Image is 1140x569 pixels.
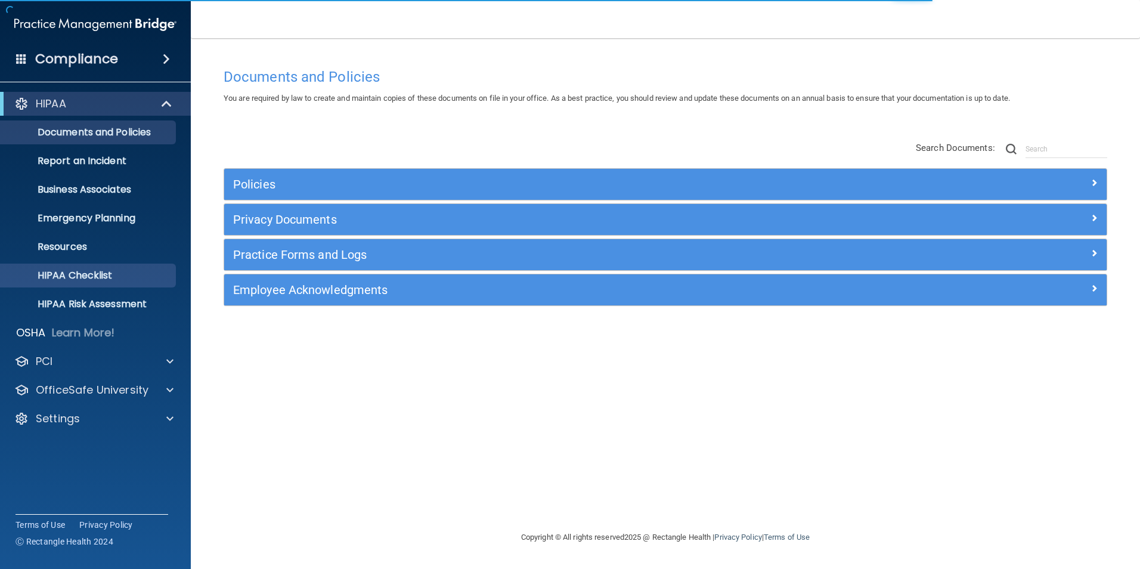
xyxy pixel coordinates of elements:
a: PCI [14,354,174,369]
p: PCI [36,354,52,369]
p: HIPAA Risk Assessment [8,298,171,310]
img: ic-search.3b580494.png [1006,144,1017,154]
h5: Employee Acknowledgments [233,283,877,296]
p: Report an Incident [8,155,171,167]
a: Settings [14,412,174,426]
p: Learn More! [52,326,115,340]
h4: Documents and Policies [224,69,1107,85]
p: Documents and Policies [8,126,171,138]
a: OfficeSafe University [14,383,174,397]
h4: Compliance [35,51,118,67]
span: Ⓒ Rectangle Health 2024 [16,536,113,548]
p: Settings [36,412,80,426]
a: Terms of Use [764,533,810,542]
a: Privacy Documents [233,210,1098,229]
img: PMB logo [14,13,176,36]
p: Emergency Planning [8,212,171,224]
a: Policies [233,175,1098,194]
a: Employee Acknowledgments [233,280,1098,299]
span: You are required by law to create and maintain copies of these documents on file in your office. ... [224,94,1010,103]
a: Practice Forms and Logs [233,245,1098,264]
p: HIPAA Checklist [8,270,171,282]
a: Privacy Policy [714,533,761,542]
p: Resources [8,241,171,253]
a: Privacy Policy [79,519,133,531]
div: Copyright © All rights reserved 2025 @ Rectangle Health | | [448,518,883,556]
a: Terms of Use [16,519,65,531]
input: Search [1026,140,1107,158]
h5: Policies [233,178,877,191]
p: OSHA [16,326,46,340]
h5: Practice Forms and Logs [233,248,877,261]
p: Business Associates [8,184,171,196]
p: HIPAA [36,97,66,111]
span: Search Documents: [916,143,995,153]
h5: Privacy Documents [233,213,877,226]
p: OfficeSafe University [36,383,148,397]
a: HIPAA [14,97,173,111]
